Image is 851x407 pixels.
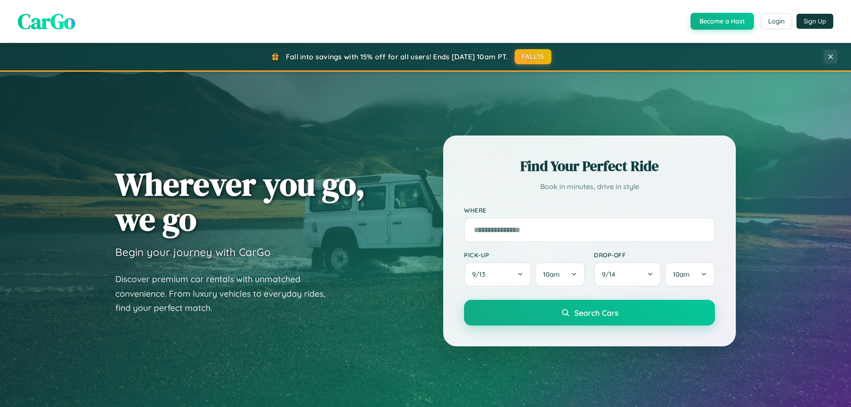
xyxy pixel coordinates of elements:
[602,270,620,279] span: 9 / 14
[115,167,365,236] h1: Wherever you go, we go
[673,270,690,279] span: 10am
[594,251,715,259] label: Drop-off
[574,308,618,318] span: Search Cars
[665,262,715,287] button: 10am
[472,270,490,279] span: 9 / 13
[464,251,585,259] label: Pick-up
[464,300,715,326] button: Search Cars
[535,262,585,287] button: 10am
[464,180,715,193] p: Book in minutes, drive in style
[691,13,754,30] button: Become a Host
[286,52,508,61] span: Fall into savings with 15% off for all users! Ends [DATE] 10am PT.
[515,49,552,64] button: FALL15
[464,206,715,214] label: Where
[543,270,560,279] span: 10am
[594,262,661,287] button: 9/14
[18,7,75,36] span: CarGo
[761,13,792,29] button: Login
[796,14,833,29] button: Sign Up
[464,156,715,176] h2: Find Your Perfect Ride
[464,262,531,287] button: 9/13
[115,245,271,259] h3: Begin your journey with CarGo
[115,272,337,315] p: Discover premium car rentals with unmatched convenience. From luxury vehicles to everyday rides, ...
